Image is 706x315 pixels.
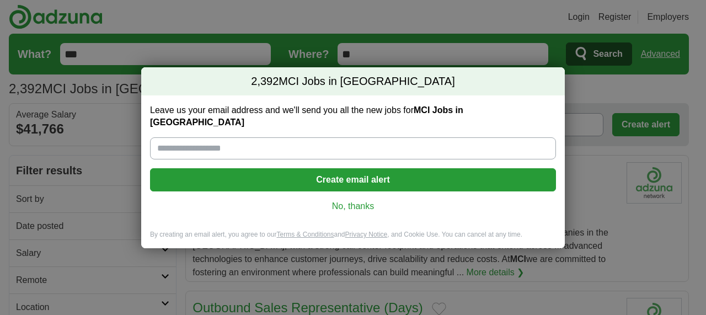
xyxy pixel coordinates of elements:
div: By creating an email alert, you agree to our and , and Cookie Use. You can cancel at any time. [141,230,565,248]
span: 2,392 [251,74,279,89]
h2: MCI Jobs in [GEOGRAPHIC_DATA] [141,67,565,96]
label: Leave us your email address and we'll send you all the new jobs for [150,104,556,129]
a: No, thanks [159,200,547,212]
a: Terms & Conditions [276,231,334,238]
a: Privacy Notice [345,231,388,238]
button: Create email alert [150,168,556,191]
